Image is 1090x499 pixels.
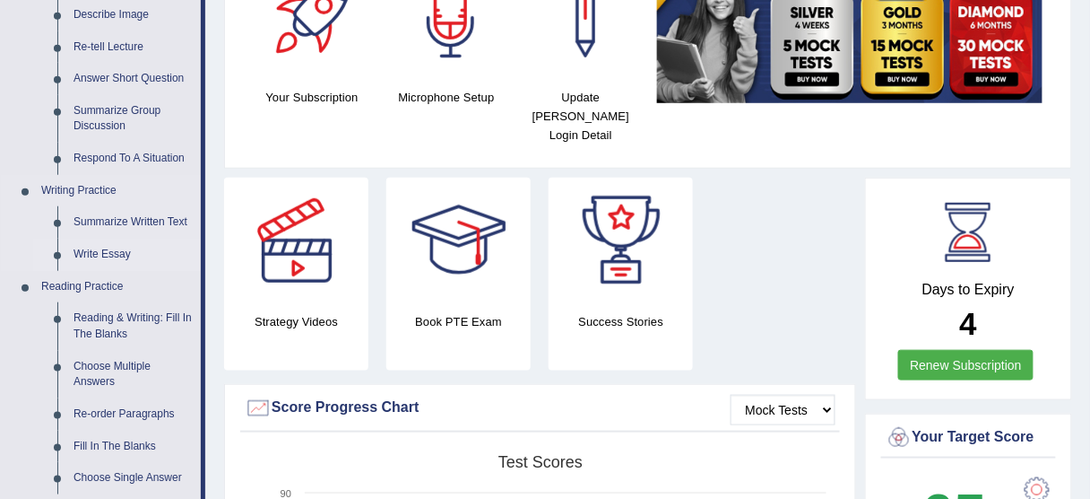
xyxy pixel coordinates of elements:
[65,143,201,175] a: Respond To A Situation
[65,31,201,64] a: Re-tell Lecture
[224,312,368,331] h4: Strategy Videos
[33,175,201,207] a: Writing Practice
[65,351,201,398] a: Choose Multiple Answers
[65,302,201,350] a: Reading & Writing: Fill In The Blanks
[65,63,201,95] a: Answer Short Question
[65,431,201,463] a: Fill In The Blanks
[65,462,201,495] a: Choose Single Answer
[281,488,291,499] text: 90
[65,206,201,239] a: Summarize Written Text
[254,88,370,107] h4: Your Subscription
[549,312,693,331] h4: Success Stories
[33,271,201,303] a: Reading Practice
[65,95,201,143] a: Summarize Group Discussion
[886,425,1052,451] div: Your Target Score
[388,88,505,107] h4: Microphone Setup
[898,350,1034,381] a: Renew Subscription
[386,312,531,331] h4: Book PTE Exam
[65,398,201,431] a: Re-order Paragraphs
[886,282,1052,298] h4: Days to Expiry
[65,239,201,271] a: Write Essay
[245,395,835,422] div: Score Progress Chart
[498,453,583,471] tspan: Test scores
[960,306,977,341] b: 4
[523,88,639,144] h4: Update [PERSON_NAME] Login Detail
